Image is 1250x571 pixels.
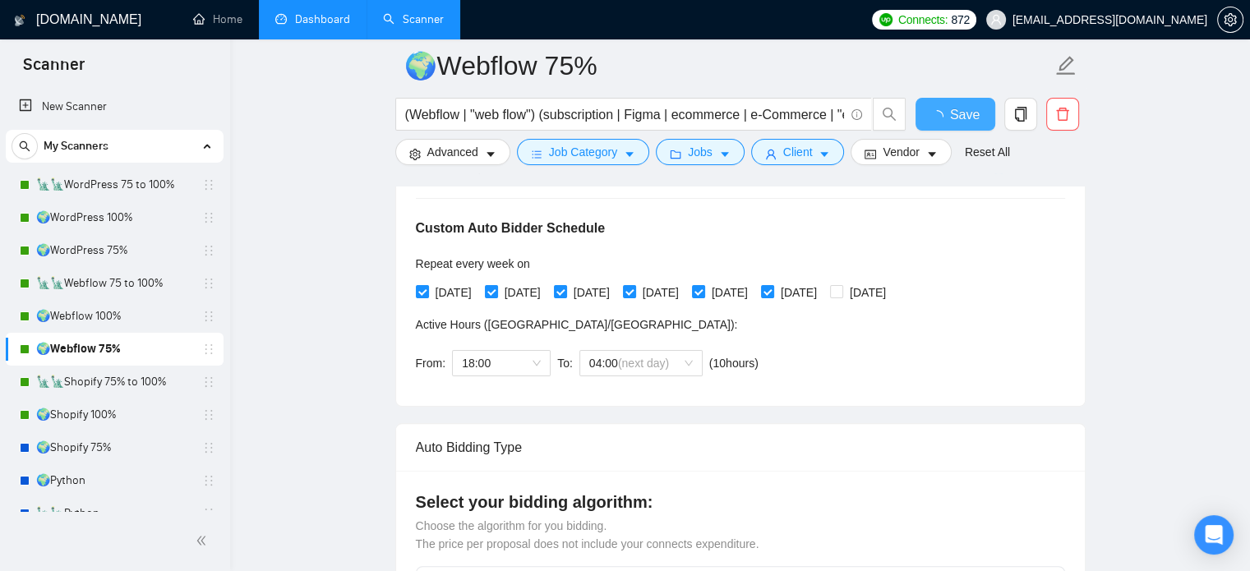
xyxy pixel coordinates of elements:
[567,283,616,302] span: [DATE]
[202,277,215,290] span: holder
[898,11,948,29] span: Connects:
[409,148,421,160] span: setting
[843,283,893,302] span: [DATE]
[774,283,823,302] span: [DATE]
[36,431,192,464] a: 🌍Shopify 75%
[405,104,844,125] input: Search Freelance Jobs...
[636,283,685,302] span: [DATE]
[202,507,215,520] span: holder
[202,178,215,191] span: holder
[416,219,606,238] h5: Custom Auto Bidder Schedule
[202,211,215,224] span: holder
[874,107,905,122] span: search
[12,140,37,152] span: search
[930,110,950,123] span: loading
[427,143,478,161] span: Advanced
[196,532,212,549] span: double-left
[549,143,617,161] span: Job Category
[6,90,224,123] li: New Scanner
[1055,55,1077,76] span: edit
[883,143,919,161] span: Vendor
[719,148,731,160] span: caret-down
[751,139,845,165] button: userClientcaret-down
[36,267,192,300] a: 🗽🗽Webflow 75 to 100%
[517,139,649,165] button: barsJob Categorycaret-down
[589,351,693,375] span: 04:00
[1004,98,1037,131] button: copy
[557,357,573,370] span: To:
[36,300,192,333] a: 🌍Webflow 100%
[1005,107,1036,122] span: copy
[383,12,444,26] a: searchScanner
[12,133,38,159] button: search
[819,148,830,160] span: caret-down
[416,357,446,370] span: From:
[531,148,542,160] span: bars
[202,474,215,487] span: holder
[10,53,98,87] span: Scanner
[951,11,969,29] span: 872
[1217,7,1243,33] button: setting
[873,98,906,131] button: search
[36,497,192,530] a: 🗽🗽Python
[416,318,738,331] span: Active Hours ( [GEOGRAPHIC_DATA]/[GEOGRAPHIC_DATA] ):
[462,351,541,375] span: 18:00
[416,257,530,270] span: Repeat every week on
[950,104,980,125] span: Save
[705,283,754,302] span: [DATE]
[202,310,215,323] span: holder
[783,143,813,161] span: Client
[851,139,951,165] button: idcardVendorcaret-down
[202,408,215,421] span: holder
[275,12,350,26] a: dashboardDashboard
[36,333,192,366] a: 🌍Webflow 75%
[36,366,192,398] a: 🗽🗽Shopify 75% to 100%
[1217,13,1243,26] a: setting
[656,139,745,165] button: folderJobscaret-down
[624,148,635,160] span: caret-down
[1046,98,1079,131] button: delete
[916,98,995,131] button: Save
[688,143,713,161] span: Jobs
[202,343,215,356] span: holder
[202,375,215,389] span: holder
[416,519,759,550] span: Choose the algorithm for you bidding. The price per proposal does not include your connects expen...
[498,283,547,302] span: [DATE]
[709,357,759,370] span: ( 10 hours)
[36,201,192,234] a: 🌍WordPress 100%
[36,464,192,497] a: 🌍Python
[44,130,108,163] span: My Scanners
[395,139,510,165] button: settingAdvancedcaret-down
[851,109,862,120] span: info-circle
[14,7,25,34] img: logo
[36,398,192,431] a: 🌍Shopify 100%
[404,45,1052,86] input: Scanner name...
[416,424,1065,471] div: Auto Bidding Type
[1047,107,1078,122] span: delete
[926,148,938,160] span: caret-down
[485,148,496,160] span: caret-down
[193,12,242,26] a: homeHome
[879,13,893,26] img: upwork-logo.png
[19,90,210,123] a: New Scanner
[865,148,876,160] span: idcard
[1218,13,1243,26] span: setting
[618,357,669,370] span: (next day)
[202,244,215,257] span: holder
[670,148,681,160] span: folder
[416,490,1065,513] h4: Select your bidding algorithm:
[36,168,192,201] a: 🗽🗽WordPress 75 to 100%
[1194,515,1234,555] div: Open Intercom Messenger
[36,234,192,267] a: 🌍WordPress 75%
[429,283,478,302] span: [DATE]
[990,14,1002,25] span: user
[202,441,215,454] span: holder
[765,148,777,160] span: user
[965,143,1010,161] a: Reset All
